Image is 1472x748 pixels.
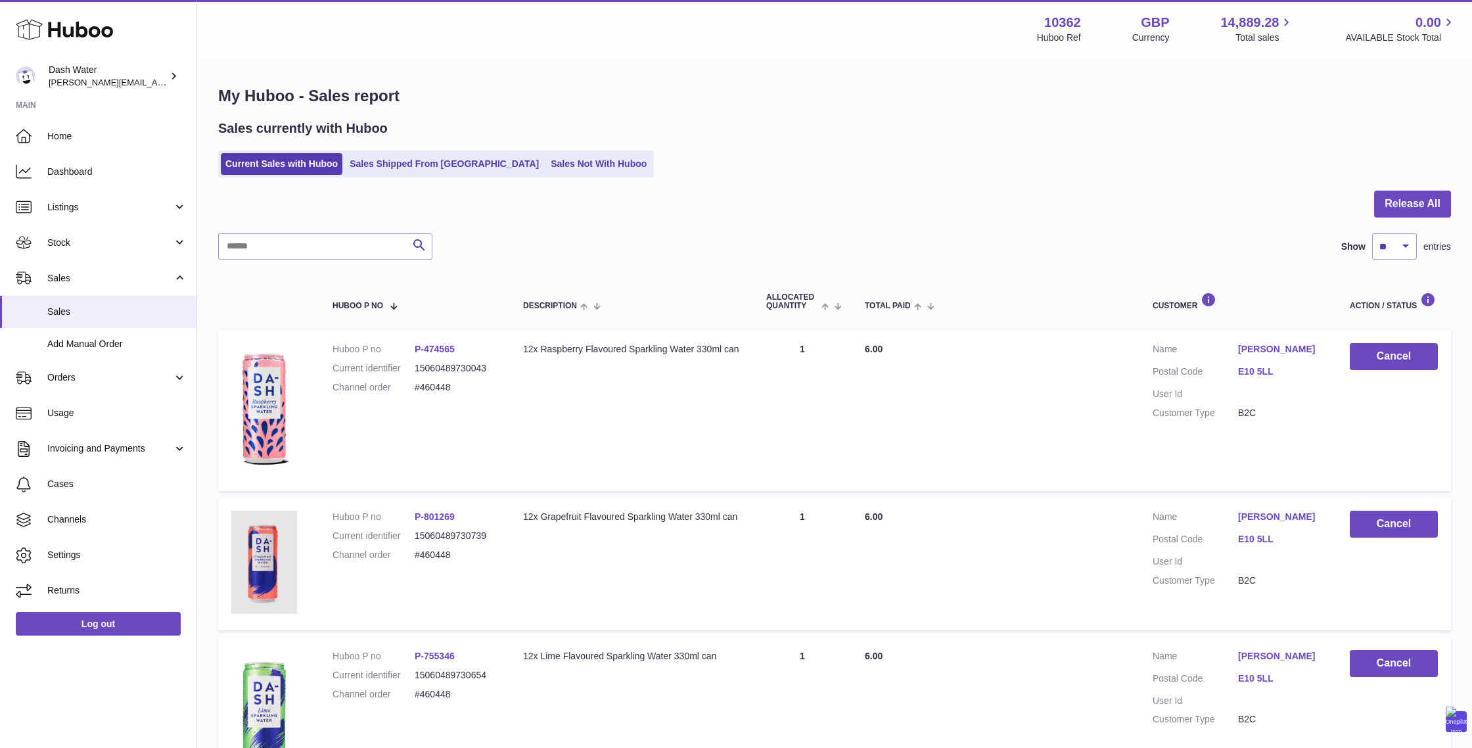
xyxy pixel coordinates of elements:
div: Dash Water [49,64,167,89]
span: Total sales [1235,32,1294,44]
button: Cancel [1350,343,1438,370]
a: [PERSON_NAME] [1238,511,1323,523]
span: Stock [47,237,173,249]
dt: Postal Code [1153,672,1238,688]
a: [PERSON_NAME] [1238,650,1323,663]
dt: Name [1153,650,1238,666]
dd: 15060489730739 [415,530,497,542]
strong: 10362 [1044,14,1081,32]
dt: User Id [1153,388,1238,400]
dd: B2C [1238,574,1323,587]
div: Huboo Ref [1037,32,1081,44]
span: Orders [47,371,173,384]
button: Cancel [1350,650,1438,677]
a: Log out [16,612,181,636]
span: ALLOCATED Quantity [766,293,818,310]
span: Returns [47,584,187,597]
div: Customer [1153,292,1323,310]
h2: Sales currently with Huboo [218,120,388,137]
img: 103621724231836.png [231,511,297,614]
span: AVAILABLE Stock Total [1345,32,1456,44]
span: Listings [47,201,173,214]
dt: Postal Code [1153,533,1238,549]
button: Release All [1374,191,1451,218]
dt: Huboo P no [333,343,415,356]
a: [PERSON_NAME] [1238,343,1323,356]
span: 6.00 [865,344,883,354]
dt: User Id [1153,695,1238,707]
dd: 15060489730043 [415,362,497,375]
dt: Current identifier [333,530,415,542]
span: Home [47,130,187,143]
a: P-755346 [415,651,455,661]
dd: #460448 [415,549,497,561]
div: 12x Raspberry Flavoured Sparkling Water 330ml can [523,343,740,356]
dt: Name [1153,511,1238,526]
dd: #460448 [415,688,497,701]
dd: B2C [1238,407,1323,419]
div: Action / Status [1350,292,1438,310]
dt: Channel order [333,688,415,701]
span: Sales [47,272,173,285]
dt: Current identifier [333,362,415,375]
dt: Customer Type [1153,407,1238,419]
span: Add Manual Order [47,338,187,350]
button: Cancel [1350,511,1438,538]
span: Huboo P no [333,302,383,310]
span: Usage [47,407,187,419]
dt: Name [1153,343,1238,359]
dt: Customer Type [1153,574,1238,587]
dt: Huboo P no [333,511,415,523]
a: Current Sales with Huboo [221,153,342,175]
span: Description [523,302,577,310]
dt: User Id [1153,555,1238,568]
img: 103621706197785.png [231,343,297,475]
span: Dashboard [47,166,187,178]
a: Sales Shipped From [GEOGRAPHIC_DATA] [345,153,543,175]
label: Show [1341,241,1366,253]
img: james@dash-water.com [16,66,35,86]
div: 12x Grapefruit Flavoured Sparkling Water 330ml can [523,511,740,523]
a: E10 5LL [1238,672,1323,685]
span: 0.00 [1415,14,1441,32]
span: entries [1423,241,1451,253]
span: 14,889.28 [1220,14,1279,32]
dd: B2C [1238,713,1323,726]
a: 14,889.28 Total sales [1220,14,1294,44]
a: P-474565 [415,344,455,354]
div: Currency [1132,32,1170,44]
dt: Huboo P no [333,650,415,663]
span: Total paid [865,302,911,310]
dt: Channel order [333,381,415,394]
span: [PERSON_NAME][EMAIL_ADDRESS][DOMAIN_NAME] [49,77,264,87]
dt: Customer Type [1153,713,1238,726]
h1: My Huboo - Sales report [218,85,1451,106]
span: Settings [47,549,187,561]
span: Channels [47,513,187,526]
strong: GBP [1141,14,1169,32]
dd: #460448 [415,381,497,394]
span: Cases [47,478,187,490]
td: 1 [753,498,852,630]
a: E10 5LL [1238,365,1323,378]
a: 0.00 AVAILABLE Stock Total [1345,14,1456,44]
td: 1 [753,330,852,491]
dt: Channel order [333,549,415,561]
span: Sales [47,306,187,318]
div: 12x Lime Flavoured Sparkling Water 330ml can [523,650,740,663]
a: Sales Not With Huboo [546,153,651,175]
a: E10 5LL [1238,533,1323,546]
dt: Current identifier [333,669,415,682]
span: 6.00 [865,651,883,661]
span: Invoicing and Payments [47,442,173,455]
dd: 15060489730654 [415,669,497,682]
dt: Postal Code [1153,365,1238,381]
a: P-801269 [415,511,455,522]
span: 6.00 [865,511,883,522]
